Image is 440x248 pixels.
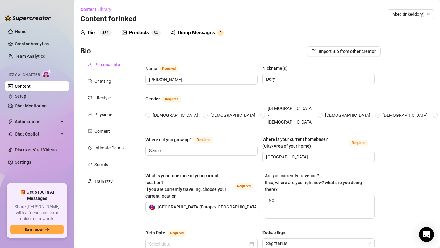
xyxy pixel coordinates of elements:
span: picture [88,129,92,133]
div: Where is your current homebase? (City/Area of your home) [262,136,347,149]
span: [DEMOGRAPHIC_DATA] / [DEMOGRAPHIC_DATA] [265,105,315,125]
div: Nickname(s) [262,65,287,72]
span: Required [162,96,181,103]
span: fire [88,146,92,150]
a: Discover Viral Videos [15,147,57,152]
span: Required [349,140,368,146]
a: Home [15,29,27,34]
span: notification [170,30,175,35]
div: Name [145,65,157,72]
div: Physique [94,111,112,118]
sup: 33 [151,30,161,36]
a: Creator Analytics [15,39,64,49]
span: What is your timezone of your current location? If you are currently traveling, choose your curre... [145,173,226,199]
a: Setup [15,94,26,99]
span: [DEMOGRAPHIC_DATA] [208,112,258,119]
span: Share [PERSON_NAME] with a friend, and earn unlimited rewards [10,204,64,222]
span: Required [194,137,213,143]
img: AI Chatter [42,69,52,78]
span: team [427,12,430,16]
input: Nickname(s) [266,76,370,82]
div: Intimate Details [94,145,124,151]
span: Earn now [25,227,43,232]
a: Content [15,84,31,89]
span: 3 [156,31,158,35]
div: Open Intercom Messenger [419,227,434,242]
span: Import Bio from other creator [319,49,376,54]
a: Team Analytics [15,54,45,59]
span: link [88,162,92,167]
span: message [88,79,92,83]
img: logo-BBDzfeDw.svg [5,15,51,21]
label: Where did you grow up? [145,136,220,143]
span: [GEOGRAPHIC_DATA] ( Europe/[GEOGRAPHIC_DATA] ) [158,202,260,212]
div: Train Izzy [94,178,113,185]
input: Name [149,76,253,83]
div: Chatting [94,78,111,85]
a: Settings [15,160,31,165]
button: Import Bio from other creator [307,46,381,56]
h3: Bio [80,46,91,56]
span: heart [88,96,92,100]
span: Automations [15,117,59,127]
span: idcard [88,112,92,117]
div: Zodiac Sign [262,229,285,236]
span: 🎁 Get $100 in AI Messages [10,189,64,201]
img: sk [149,204,155,210]
label: Where is your current homebase? (City/Area of your home) [262,136,375,149]
div: Lifestyle [94,95,111,101]
div: Birth Date [145,229,165,236]
span: [DEMOGRAPHIC_DATA] [323,112,373,119]
span: Required [160,65,178,72]
label: Zodiac Sign [262,229,290,236]
label: Name [145,65,185,72]
button: Earn nowarrow-right [10,225,64,234]
button: Content Library [80,4,116,14]
span: user [80,30,85,35]
div: Gender [145,95,160,102]
span: Are you currently traveling? If so, where are you right now? what are you doing there? [265,173,362,192]
label: Birth Date [145,229,193,237]
div: Bump Messages [178,29,215,36]
div: Bio [88,29,95,36]
div: Where did you grow up? [145,136,192,143]
span: Izzy AI Chatter [9,72,40,78]
span: user [88,62,92,67]
div: Products [129,29,149,36]
span: thunderbolt [8,119,13,124]
span: 3 [154,31,156,35]
input: Birth Date [149,241,248,247]
label: Nickname(s) [262,65,292,72]
span: import [312,49,316,53]
span: picture [122,30,127,35]
div: Content [94,128,110,135]
span: Chat Copilot [15,129,59,139]
label: Gender [145,95,188,103]
img: Chat Copilot [8,132,12,136]
span: Sagittarius [266,239,371,248]
span: [DEMOGRAPHIC_DATA] [380,112,430,119]
sup: 88% [100,30,112,36]
span: [DEMOGRAPHIC_DATA] [150,112,200,119]
a: Chat Monitoring [15,103,47,108]
span: experiment [88,179,92,183]
div: Socials [94,161,108,168]
input: Where did you grow up? [149,147,253,154]
span: Inked (inkeddory) [391,10,430,19]
span: Required [168,230,186,237]
sup: 0 [217,30,224,36]
span: arrow-right [45,227,49,232]
span: Required [235,183,253,190]
span: Content Library [81,7,111,12]
textarea: No [265,195,374,218]
div: Personal Info [94,61,120,68]
h3: Content for Inked [80,14,137,24]
input: Where is your current homebase? (City/Area of your home) [266,153,370,160]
